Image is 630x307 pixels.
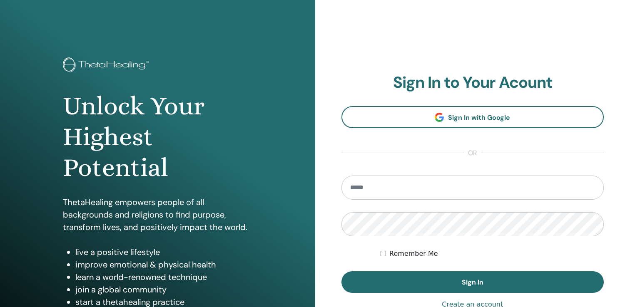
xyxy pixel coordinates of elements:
[381,249,604,259] div: Keep me authenticated indefinitely or until I manually logout
[389,249,438,259] label: Remember Me
[464,148,481,158] span: or
[341,271,604,293] button: Sign In
[462,278,483,287] span: Sign In
[341,106,604,128] a: Sign In with Google
[448,113,510,122] span: Sign In with Google
[75,283,252,296] li: join a global community
[63,91,252,183] h1: Unlock Your Highest Potential
[75,246,252,258] li: live a positive lifestyle
[75,258,252,271] li: improve emotional & physical health
[341,73,604,92] h2: Sign In to Your Acount
[75,271,252,283] li: learn a world-renowned technique
[63,196,252,233] p: ThetaHealing empowers people of all backgrounds and religions to find purpose, transform lives, a...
